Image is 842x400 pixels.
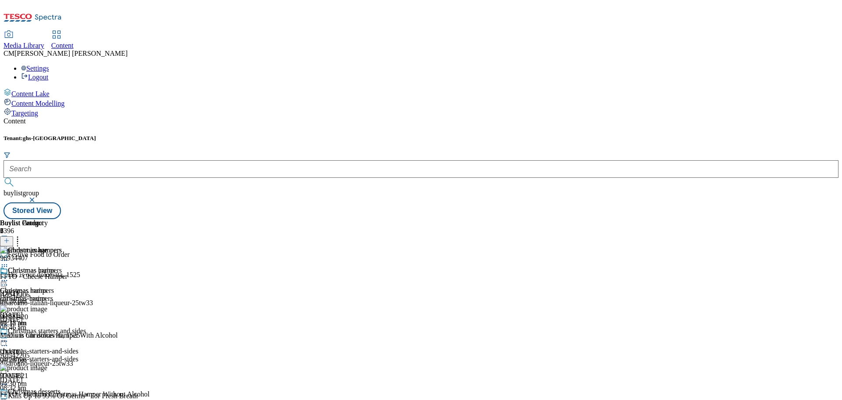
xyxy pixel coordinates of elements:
svg: Search Filters [4,151,11,159]
div: Content [4,117,838,125]
span: CM [4,50,14,57]
h5: Tenant: [4,135,838,142]
a: Media Library [4,31,44,50]
a: Content Lake [4,88,838,98]
a: Content Modelling [4,98,838,108]
a: Logout [21,73,48,81]
span: Content [51,42,74,49]
a: Settings [21,65,49,72]
span: buylistgroup [4,189,39,197]
a: Targeting [4,108,838,117]
span: Targeting [11,109,38,117]
input: Search [4,160,838,178]
span: ghs-[GEOGRAPHIC_DATA] [23,135,96,141]
span: Media Library [4,42,44,49]
button: Stored View [4,202,61,219]
a: Content [51,31,74,50]
span: [PERSON_NAME] [PERSON_NAME] [14,50,128,57]
span: Content Lake [11,90,50,97]
span: Content Modelling [11,100,64,107]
